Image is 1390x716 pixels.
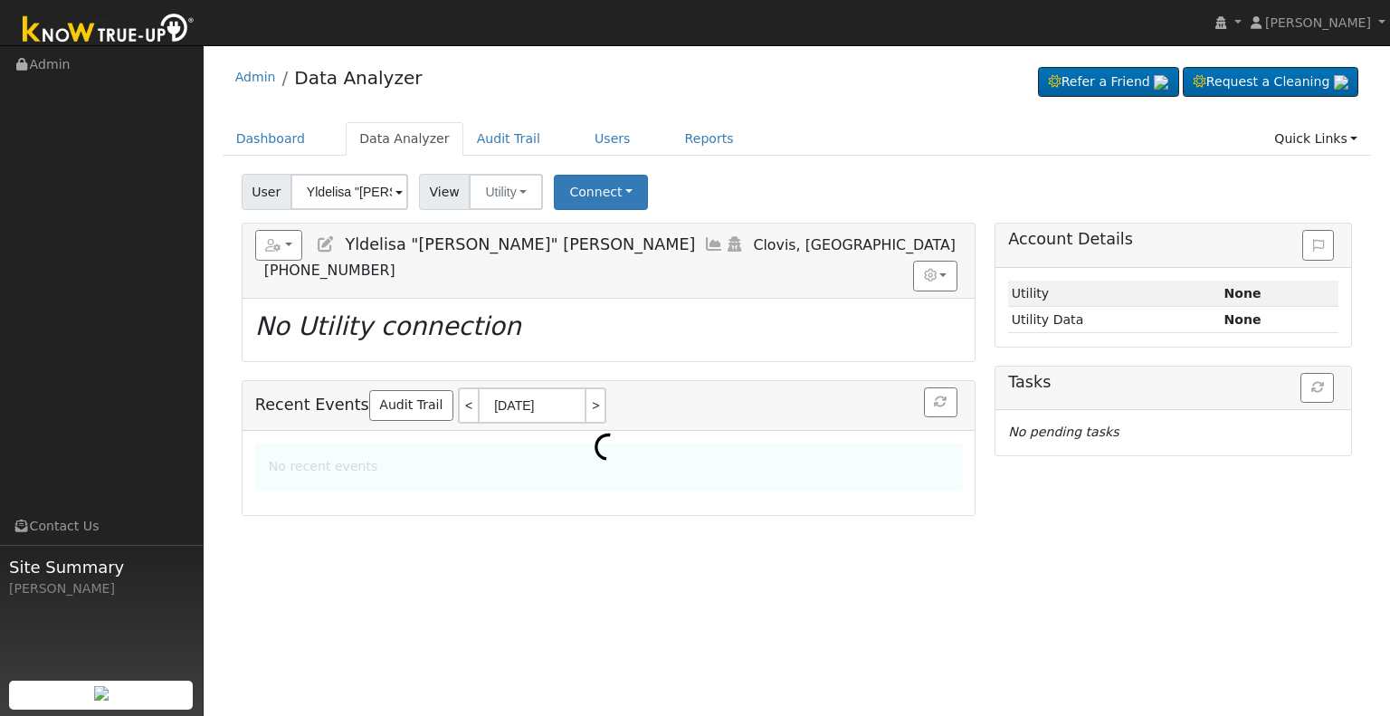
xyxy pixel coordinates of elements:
[671,122,747,156] a: Reports
[14,10,204,51] img: Know True-Up
[1154,75,1168,90] img: retrieve
[235,70,276,84] a: Admin
[294,67,422,89] a: Data Analyzer
[704,235,724,253] a: Multi-Series Graph
[316,235,336,253] a: Edit User (31863)
[924,387,957,418] button: Refresh
[9,579,194,598] div: [PERSON_NAME]
[1300,373,1334,404] button: Refresh
[255,311,521,341] i: No Utility connection
[1334,75,1348,90] img: retrieve
[255,387,962,424] h5: Recent Events
[753,236,956,253] span: Clovis, [GEOGRAPHIC_DATA]
[554,175,648,210] button: Connect
[346,122,463,156] a: Data Analyzer
[1008,425,1119,439] i: No pending tasks
[419,174,471,210] span: View
[1223,286,1261,301] strong: ID: null, authorized: None
[94,686,109,701] img: retrieve
[1008,230,1338,249] h5: Account Details
[458,387,478,424] a: <
[469,174,543,210] button: Utility
[724,235,744,253] a: Login As (last 06/18/2025 10:24:07 AM)
[1008,373,1338,392] h5: Tasks
[369,390,453,421] a: Audit Trail
[1302,230,1334,261] button: Issue History
[1008,307,1221,333] td: Utility Data
[586,387,606,424] a: >
[1261,122,1371,156] a: Quick Links
[581,122,644,156] a: Users
[242,174,291,210] span: User
[345,235,695,253] span: Yldelisa "[PERSON_NAME]" [PERSON_NAME]
[1038,67,1179,98] a: Refer a Friend
[1008,281,1221,307] td: Utility
[9,555,194,579] span: Site Summary
[1265,15,1371,30] span: [PERSON_NAME]
[264,262,395,279] span: [PHONE_NUMBER]
[1223,312,1261,327] strong: None
[290,174,408,210] input: Select a User
[463,122,554,156] a: Audit Trail
[223,122,319,156] a: Dashboard
[1183,67,1358,98] a: Request a Cleaning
